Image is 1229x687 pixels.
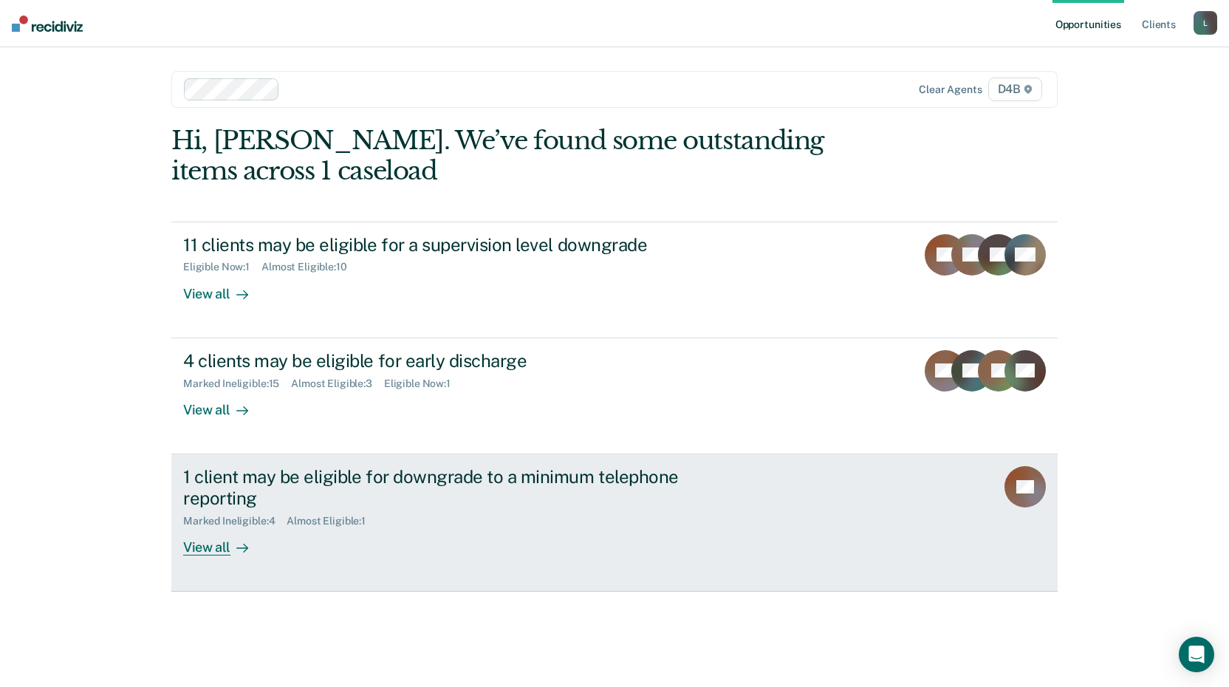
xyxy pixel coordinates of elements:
[261,261,359,273] div: Almost Eligible : 10
[171,454,1058,592] a: 1 client may be eligible for downgrade to a minimum telephone reportingMarked Ineligible:4Almost ...
[183,389,266,418] div: View all
[171,222,1058,338] a: 11 clients may be eligible for a supervision level downgradeEligible Now:1Almost Eligible:10View all
[1179,637,1214,672] div: Open Intercom Messenger
[183,466,702,509] div: 1 client may be eligible for downgrade to a minimum telephone reporting
[183,377,291,390] div: Marked Ineligible : 15
[183,350,702,372] div: 4 clients may be eligible for early discharge
[384,377,462,390] div: Eligible Now : 1
[1194,11,1217,35] button: L
[988,78,1042,101] span: D4B
[287,515,377,527] div: Almost Eligible : 1
[183,527,266,556] div: View all
[183,261,261,273] div: Eligible Now : 1
[183,234,702,256] div: 11 clients may be eligible for a supervision level downgrade
[171,126,880,186] div: Hi, [PERSON_NAME]. We’ve found some outstanding items across 1 caseload
[171,338,1058,454] a: 4 clients may be eligible for early dischargeMarked Ineligible:15Almost Eligible:3Eligible Now:1V...
[919,83,982,96] div: Clear agents
[12,16,83,32] img: Recidiviz
[183,273,266,302] div: View all
[291,377,384,390] div: Almost Eligible : 3
[183,515,287,527] div: Marked Ineligible : 4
